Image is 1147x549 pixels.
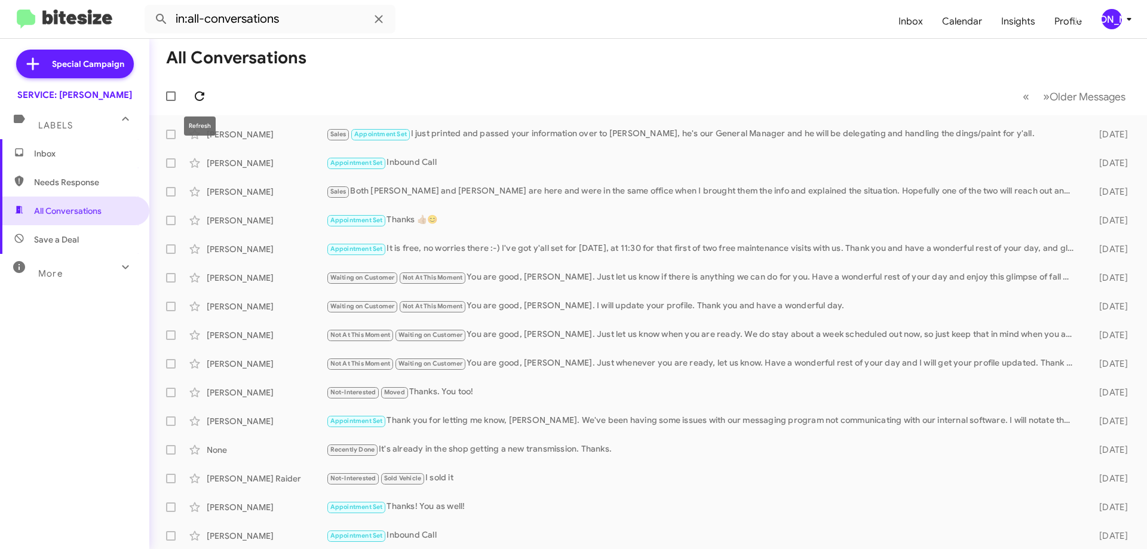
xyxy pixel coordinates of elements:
div: I just printed and passed your information over to [PERSON_NAME], he's our General Manager and he... [326,127,1080,141]
div: It's already in the shop getting a new transmission. Thanks. [326,443,1080,456]
div: [DATE] [1080,473,1137,484]
a: Insights [992,4,1045,39]
div: [PERSON_NAME] [207,501,326,513]
div: [DATE] [1080,214,1137,226]
button: Previous [1016,84,1036,109]
span: « [1023,89,1029,104]
div: [PERSON_NAME] [207,358,326,370]
span: Not At This Moment [330,360,391,367]
div: Thank you for letting me know, [PERSON_NAME]. We've been having some issues with our messaging pr... [326,414,1080,428]
span: Inbox [34,148,136,160]
button: Next [1036,84,1133,109]
div: [PERSON_NAME] [207,128,326,140]
div: [PERSON_NAME] [207,157,326,169]
div: SERVICE: [PERSON_NAME] [17,89,132,101]
span: Not At This Moment [403,274,463,281]
div: Inbound Call [326,156,1080,170]
span: Appointment Set [330,245,383,253]
div: I sold it [326,471,1080,485]
div: You are good, [PERSON_NAME]. Just let us know if there is anything we can do for you. Have a wond... [326,271,1080,284]
div: [DATE] [1080,387,1137,398]
button: [PERSON_NAME] [1091,9,1134,29]
span: Sales [330,188,346,195]
div: [DATE] [1080,272,1137,284]
div: [DATE] [1080,415,1137,427]
span: Waiting on Customer [398,360,463,367]
div: Thanks 👍🏼😊 [326,213,1080,227]
span: » [1043,89,1050,104]
a: Special Campaign [16,50,134,78]
span: Save a Deal [34,234,79,246]
div: [PERSON_NAME] [1102,9,1122,29]
span: Special Campaign [52,58,124,70]
span: Recently Done [330,446,375,453]
a: Calendar [933,4,992,39]
span: Appointment Set [330,532,383,539]
span: Waiting on Customer [330,302,395,310]
span: Not-Interested [330,388,376,396]
div: [DATE] [1080,530,1137,542]
div: [PERSON_NAME] [207,387,326,398]
span: Appointment Set [330,503,383,511]
div: None [207,444,326,456]
span: Not At This Moment [403,302,463,310]
span: Not-Interested [330,474,376,482]
div: [PERSON_NAME] Raider [207,473,326,484]
div: Refresh [184,116,216,136]
div: [DATE] [1080,157,1137,169]
div: [PERSON_NAME] [207,530,326,542]
div: [PERSON_NAME] [207,214,326,226]
span: Older Messages [1050,90,1125,103]
div: [PERSON_NAME] [207,300,326,312]
div: [PERSON_NAME] [207,329,326,341]
span: Labels [38,120,73,131]
div: Both [PERSON_NAME] and [PERSON_NAME] are here and were in the same office when I brought them the... [326,185,1080,198]
h1: All Conversations [166,48,306,68]
div: [PERSON_NAME] [207,186,326,198]
div: [DATE] [1080,128,1137,140]
div: Thanks. You too! [326,385,1080,399]
div: [DATE] [1080,243,1137,255]
span: Waiting on Customer [398,331,463,339]
div: [DATE] [1080,329,1137,341]
span: Moved [384,388,405,396]
div: You are good, [PERSON_NAME]. I will update your profile. Thank you and have a wonderful day. [326,299,1080,313]
span: Appointment Set [330,216,383,224]
span: Sales [330,130,346,138]
input: Search [145,5,395,33]
div: Thanks! You as well! [326,500,1080,514]
span: All Conversations [34,205,102,217]
div: [PERSON_NAME] [207,243,326,255]
div: [DATE] [1080,300,1137,312]
span: Appointment Set [330,159,383,167]
div: You are good, [PERSON_NAME]. Just let us know when you are ready. We do stay about a week schedul... [326,328,1080,342]
div: You are good, [PERSON_NAME]. Just whenever you are ready, let us know. Have a wonderful rest of y... [326,357,1080,370]
span: Waiting on Customer [330,274,395,281]
div: [PERSON_NAME] [207,415,326,427]
div: [DATE] [1080,186,1137,198]
a: Profile [1045,4,1091,39]
a: Inbox [889,4,933,39]
span: Appointment Set [354,130,407,138]
div: Inbound Call [326,529,1080,542]
div: [PERSON_NAME] [207,272,326,284]
span: More [38,268,63,279]
div: [DATE] [1080,444,1137,456]
span: Not At This Moment [330,331,391,339]
nav: Page navigation example [1016,84,1133,109]
div: It is free, no worries there :-) I've got y'all set for [DATE], at 11:30 for that first of two fr... [326,242,1080,256]
div: [DATE] [1080,501,1137,513]
div: [DATE] [1080,358,1137,370]
span: Appointment Set [330,417,383,425]
span: Sold Vehicle [384,474,421,482]
span: Needs Response [34,176,136,188]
